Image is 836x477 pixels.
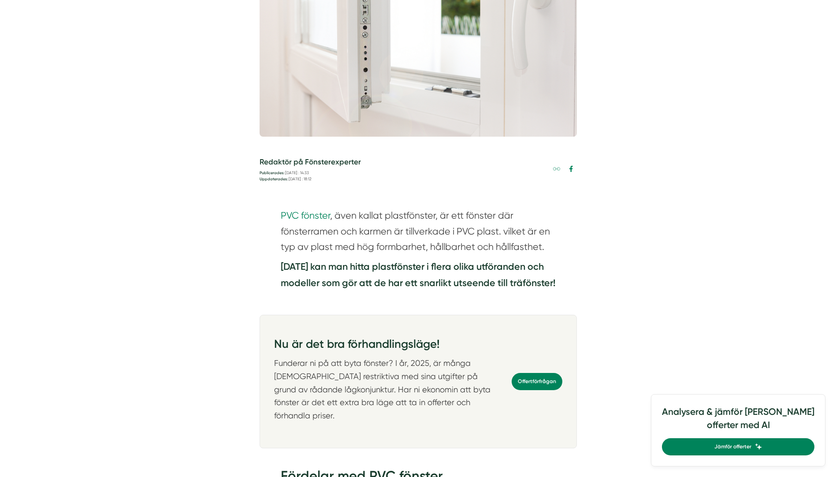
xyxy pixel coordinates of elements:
span: Jämför offerter [714,443,751,451]
h3: Nu är det bra förhandlingsläge! [274,336,501,357]
strong: Uppdaterades: [260,177,288,181]
a: PVC fönster [281,210,330,221]
svg: Facebook [568,165,575,172]
p: Funderar ni på att byta fönster? I år, 2025, är många [DEMOGRAPHIC_DATA] restriktiva med sina utg... [274,357,501,422]
strong: [DATE] kan man hitta plastfönster i flera olika utföranden och modeller som gör att de har ett sn... [281,261,556,289]
h5: Redaktör på Fönsterexperter [260,156,361,170]
a: Jämför offerter [662,438,814,455]
h4: Analysera & jämför [PERSON_NAME] offerter med AI [662,405,814,438]
a: Kopiera länk [551,164,562,175]
time: [DATE] : 18:12 [289,177,312,181]
section: , även kallat plastfönster, är ett fönster där fönsterramen och karmen är tillverkade i PVC plast... [281,208,556,259]
strong: Publicerades: [260,171,284,175]
a: Dela på Facebook [566,164,577,175]
a: Offertförfrågan [512,373,562,390]
time: [DATE] : 14:33 [285,171,309,175]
